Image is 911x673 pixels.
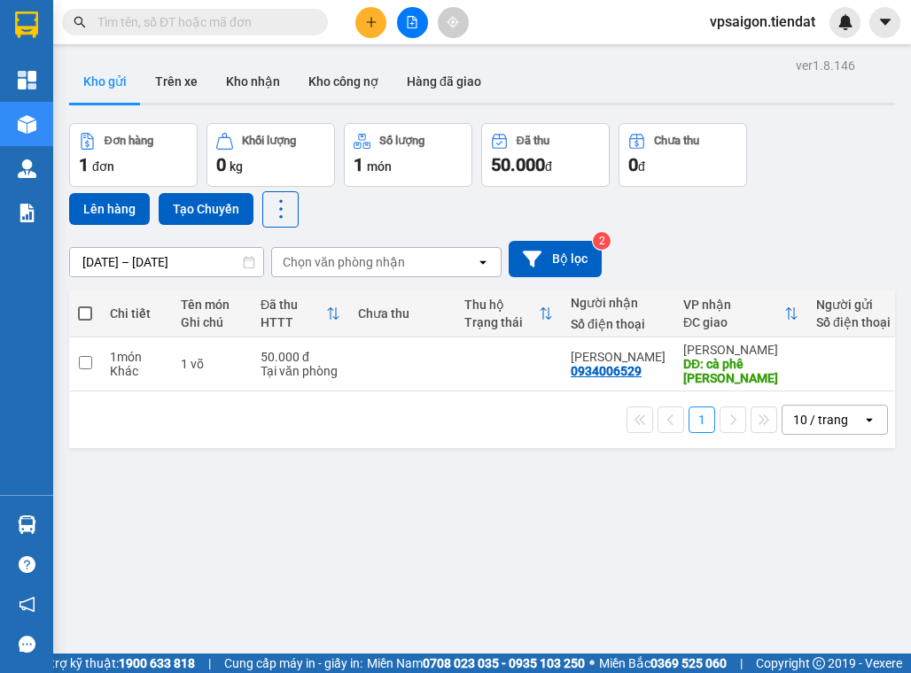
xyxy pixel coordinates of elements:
[517,135,549,147] div: Đã thu
[571,364,642,378] div: 0934006529
[696,11,829,33] span: vpsaigon.tiendat
[379,135,424,147] div: Số lượng
[181,315,243,329] div: Ghi chú
[367,654,585,673] span: Miền Nam
[79,154,89,175] span: 1
[816,315,896,329] div: Số điện thoại
[159,193,253,225] button: Tạo Chuyến
[476,255,490,269] svg: open
[491,154,545,175] span: 50.000
[464,315,539,329] div: Trạng thái
[793,411,848,429] div: 10 / trang
[593,232,611,250] sup: 2
[877,14,893,30] span: caret-down
[19,636,35,653] span: message
[393,60,495,103] button: Hàng đã giao
[619,123,747,187] button: Chưa thu0đ
[119,656,195,670] strong: 1900 633 818
[654,135,699,147] div: Chưa thu
[674,290,807,337] th: Toggle SortBy
[69,123,198,187] button: Đơn hàng1đơn
[650,656,727,670] strong: 0369 525 060
[455,290,562,337] th: Toggle SortBy
[481,123,610,187] button: Đã thu50.000đ
[212,60,294,103] button: Kho nhận
[216,154,226,175] span: 0
[19,596,35,613] span: notification
[683,298,784,312] div: VP nhận
[862,413,876,427] svg: open
[206,123,335,187] button: Khối lượng0kg
[261,298,326,312] div: Đã thu
[571,317,666,331] div: Số điện thoại
[354,154,363,175] span: 1
[683,315,784,329] div: ĐC giao
[181,357,243,371] div: 1 võ
[638,159,645,174] span: đ
[110,306,163,321] div: Chi tiết
[509,241,602,277] button: Bộ lọc
[110,364,163,378] div: Khác
[397,7,428,38] button: file-add
[599,654,727,673] span: Miền Bắc
[230,159,243,174] span: kg
[15,12,38,38] img: logo-vxr
[105,135,153,147] div: Đơn hàng
[261,364,340,378] div: Tại văn phòng
[740,654,743,673] span: |
[141,60,212,103] button: Trên xe
[358,306,447,321] div: Chưa thu
[208,654,211,673] span: |
[683,357,798,385] div: DĐ: cà phê quang phúc
[406,16,418,28] span: file-add
[19,556,35,573] span: question-circle
[869,7,900,38] button: caret-down
[18,71,36,89] img: dashboard-icon
[438,7,469,38] button: aim
[796,56,855,75] div: ver 1.8.146
[70,248,263,276] input: Select a date range.
[74,16,86,28] span: search
[365,16,378,28] span: plus
[261,315,326,329] div: HTTT
[628,154,638,175] span: 0
[683,343,798,357] div: [PERSON_NAME]
[110,350,163,364] div: 1 món
[97,12,307,32] input: Tìm tên, số ĐT hoặc mã đơn
[294,60,393,103] button: Kho công nợ
[18,515,36,534] img: warehouse-icon
[571,296,666,310] div: Người nhận
[32,654,195,673] span: Hỗ trợ kỹ thuật:
[224,654,362,673] span: Cung cấp máy in - giấy in:
[571,350,666,364] div: Tú Nguyễn
[816,298,896,312] div: Người gửi
[837,14,853,30] img: icon-new-feature
[813,657,825,669] span: copyright
[261,350,340,364] div: 50.000 đ
[242,135,296,147] div: Khối lượng
[18,115,36,134] img: warehouse-icon
[689,406,715,433] button: 1
[92,159,114,174] span: đơn
[447,16,459,28] span: aim
[589,660,595,667] span: ⚪️
[69,193,150,225] button: Lên hàng
[355,7,386,38] button: plus
[464,298,539,312] div: Thu hộ
[69,60,141,103] button: Kho gửi
[283,253,405,271] div: Chọn văn phòng nhận
[18,204,36,222] img: solution-icon
[181,298,243,312] div: Tên món
[545,159,552,174] span: đ
[423,656,585,670] strong: 0708 023 035 - 0935 103 250
[367,159,392,174] span: món
[18,159,36,178] img: warehouse-icon
[252,290,349,337] th: Toggle SortBy
[344,123,472,187] button: Số lượng1món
